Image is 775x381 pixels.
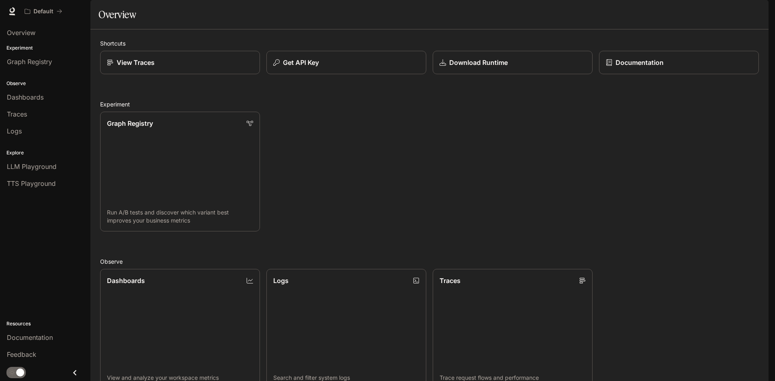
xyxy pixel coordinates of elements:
button: Get API Key [266,51,426,74]
h2: Experiment [100,100,759,108]
p: View Traces [117,58,155,67]
p: Download Runtime [449,58,508,67]
a: View Traces [100,51,260,74]
button: All workspaces [21,3,66,19]
p: Graph Registry [107,119,153,128]
a: Download Runtime [433,51,593,74]
p: Documentation [616,58,664,67]
p: Traces [440,276,461,285]
h1: Overview [98,6,136,23]
a: Documentation [599,51,759,74]
h2: Observe [100,257,759,266]
p: Run A/B tests and discover which variant best improves your business metrics [107,208,253,225]
p: Logs [273,276,289,285]
p: Get API Key [283,58,319,67]
p: Default [34,8,53,15]
h2: Shortcuts [100,39,759,48]
a: Graph RegistryRun A/B tests and discover which variant best improves your business metrics [100,112,260,231]
p: Dashboards [107,276,145,285]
